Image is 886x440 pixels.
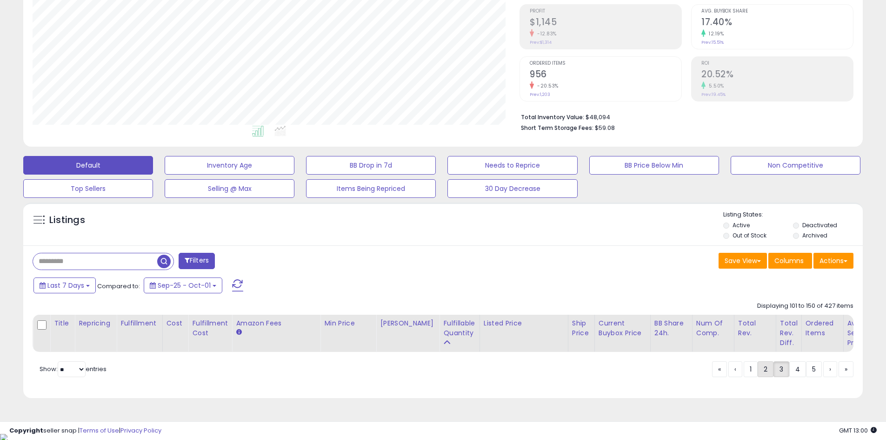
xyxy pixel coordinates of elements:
[447,156,577,175] button: Needs to Reprice
[813,253,853,269] button: Actions
[589,156,719,175] button: BB Price Below Min
[530,40,552,45] small: Prev: $1,314
[165,179,294,198] button: Selling @ Max
[521,113,584,121] b: Total Inventory Value:
[530,92,550,97] small: Prev: 1,203
[773,361,789,377] a: 3
[534,30,557,37] small: -12.83%
[530,17,681,29] h2: $1,145
[530,69,681,81] h2: 956
[706,82,724,89] small: 5.50%
[654,318,688,338] div: BB Share 24h.
[165,156,294,175] button: Inventory Age
[49,214,85,227] h5: Listings
[733,221,750,229] label: Active
[723,210,863,219] p: Listing States:
[192,318,228,338] div: Fulfillment Cost
[120,318,158,328] div: Fulfillment
[144,278,222,293] button: Sep-25 - Oct-01
[447,179,577,198] button: 30 Day Decrease
[97,282,140,291] span: Compared to:
[768,253,812,269] button: Columns
[789,361,806,377] a: 4
[79,318,113,328] div: Repricing
[701,61,853,66] span: ROI
[47,281,84,290] span: Last 7 Days
[54,318,71,328] div: Title
[744,361,758,377] a: 1
[530,9,681,14] span: Profit
[701,69,853,81] h2: 20.52%
[324,318,372,328] div: Min Price
[806,318,839,338] div: Ordered Items
[847,318,881,348] div: Avg Selling Price
[758,361,773,377] a: 2
[774,256,804,265] span: Columns
[158,281,211,290] span: Sep-25 - Oct-01
[23,156,153,175] button: Default
[845,365,847,374] span: »
[701,17,853,29] h2: 17.40%
[380,318,435,328] div: [PERSON_NAME]
[738,318,772,338] div: Total Rev.
[521,124,593,132] b: Short Term Storage Fees:
[806,361,822,377] a: 5
[802,231,827,239] label: Archived
[120,426,161,435] a: Privacy Policy
[306,156,436,175] button: BB Drop in 7d
[718,365,721,374] span: «
[780,318,798,348] div: Total Rev. Diff.
[757,302,853,311] div: Displaying 101 to 150 of 427 items
[734,365,736,374] span: ‹
[595,123,615,132] span: $59.08
[706,30,724,37] small: 12.19%
[701,92,726,97] small: Prev: 19.45%
[599,318,646,338] div: Current Buybox Price
[23,179,153,198] button: Top Sellers
[179,253,215,269] button: Filters
[534,82,559,89] small: -20.53%
[236,328,241,337] small: Amazon Fees.
[733,231,766,239] label: Out of Stock
[701,9,853,14] span: Avg. Buybox Share
[839,426,877,435] span: 2025-10-9 13:00 GMT
[9,426,43,435] strong: Copyright
[40,365,107,373] span: Show: entries
[802,221,837,229] label: Deactivated
[719,253,767,269] button: Save View
[696,318,730,338] div: Num of Comp.
[80,426,119,435] a: Terms of Use
[572,318,591,338] div: Ship Price
[530,61,681,66] span: Ordered Items
[484,318,564,328] div: Listed Price
[731,156,860,175] button: Non Competitive
[236,318,316,328] div: Amazon Fees
[701,40,724,45] small: Prev: 15.51%
[443,318,475,338] div: Fulfillable Quantity
[306,179,436,198] button: Items Being Repriced
[9,426,161,435] div: seller snap | |
[829,365,831,374] span: ›
[167,318,185,328] div: Cost
[521,111,846,122] li: $48,094
[33,278,96,293] button: Last 7 Days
